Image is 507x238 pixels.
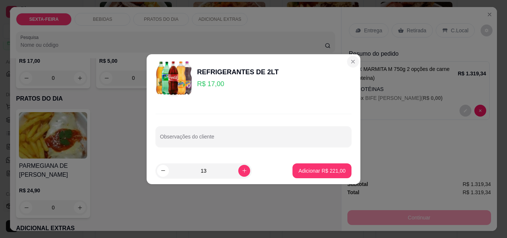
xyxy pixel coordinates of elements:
[157,165,169,177] button: decrease-product-quantity
[347,56,359,68] button: Close
[292,163,351,178] button: Adicionar R$ 221,00
[197,79,279,89] p: R$ 17,00
[197,67,279,77] div: REFRIGERANTES DE 2LT
[238,165,250,177] button: increase-product-quantity
[298,167,346,175] p: Adicionar R$ 221,00
[160,136,347,143] input: Observações do cliente
[156,60,193,97] img: product-image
